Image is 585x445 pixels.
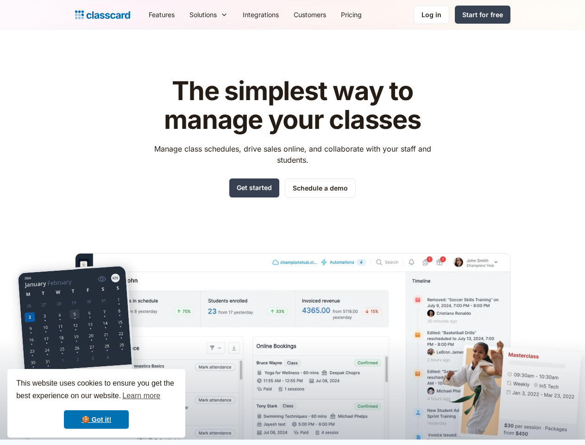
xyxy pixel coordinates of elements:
[64,410,129,429] a: dismiss cookie message
[333,4,369,25] a: Pricing
[16,378,176,403] span: This website uses cookies to ensure you get the best experience on our website.
[189,10,217,19] div: Solutions
[141,4,182,25] a: Features
[285,178,356,197] a: Schedule a demo
[235,4,286,25] a: Integrations
[7,369,185,438] div: cookieconsent
[414,5,449,24] a: Log in
[121,389,162,403] a: learn more about cookies
[145,77,440,134] h1: The simplest way to manage your classes
[286,4,333,25] a: Customers
[462,10,503,19] div: Start for free
[145,143,440,165] p: Manage class schedules, drive sales online, and collaborate with your staff and students.
[229,178,279,197] a: Get started
[182,4,235,25] div: Solutions
[455,6,510,24] a: Start for free
[75,8,130,21] a: home
[421,10,441,19] div: Log in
